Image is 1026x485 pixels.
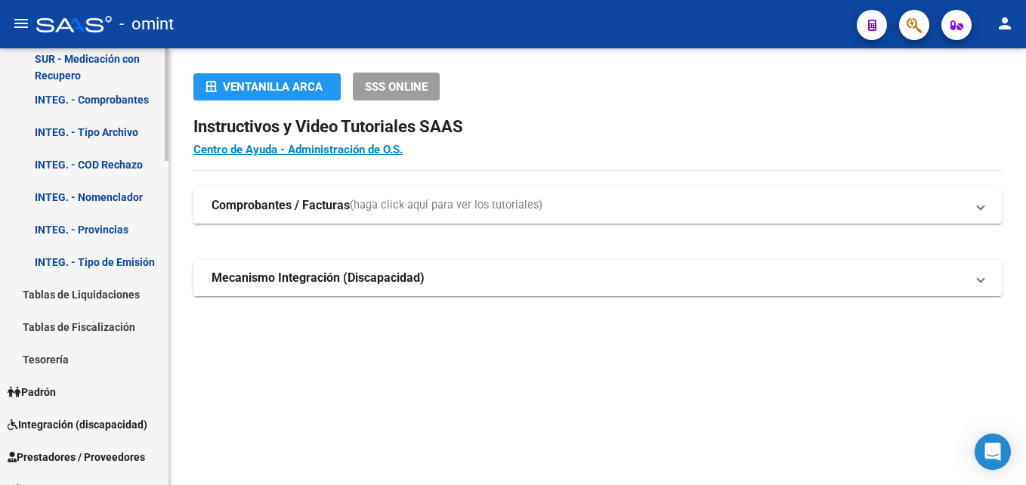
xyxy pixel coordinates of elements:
span: Padrón [8,384,56,400]
button: SSS ONLINE [353,73,440,100]
div: Ventanilla ARCA [206,73,329,100]
a: Centro de Ayuda - Administración de O.S. [193,143,403,156]
mat-expansion-panel-header: Mecanismo Integración (Discapacidad) [193,260,1002,296]
button: Ventanilla ARCA [193,73,341,100]
span: Prestadores / Proveedores [8,449,145,465]
span: - omint [119,8,174,41]
mat-icon: person [996,14,1014,32]
span: SSS ONLINE [365,80,428,94]
span: (haga click aquí para ver los tutoriales) [350,197,542,214]
mat-expansion-panel-header: Comprobantes / Facturas(haga click aquí para ver los tutoriales) [193,187,1002,224]
div: Open Intercom Messenger [975,434,1011,470]
mat-icon: menu [12,14,30,32]
h2: Instructivos y Video Tutoriales SAAS [193,113,1002,141]
strong: Mecanismo Integración (Discapacidad) [212,270,425,286]
span: Integración (discapacidad) [8,416,147,433]
strong: Comprobantes / Facturas [212,197,350,214]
